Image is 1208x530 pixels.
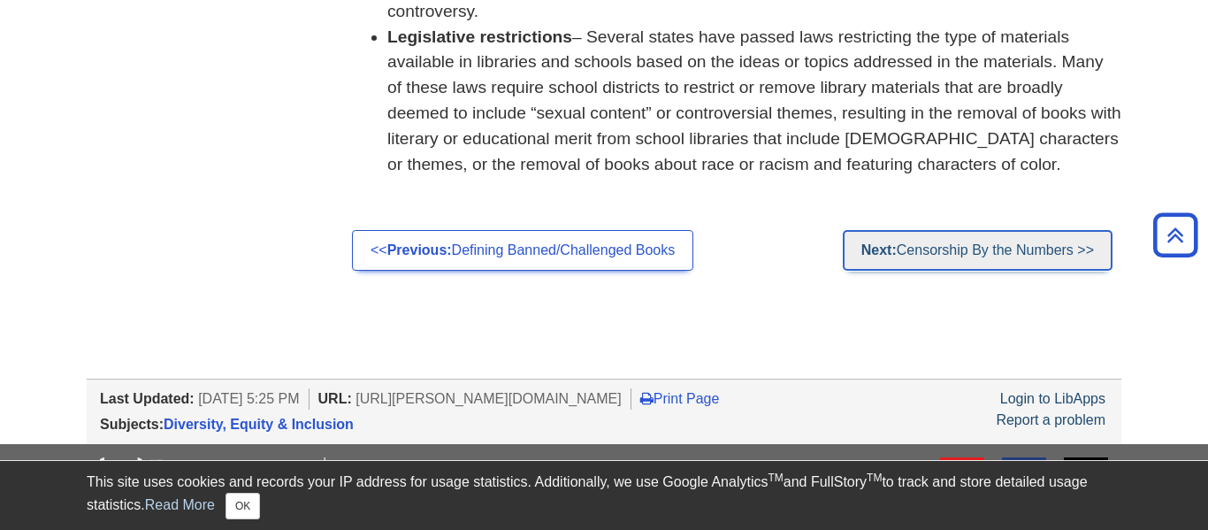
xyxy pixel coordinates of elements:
a: FAQ [1064,457,1108,518]
img: DU Libraries [100,457,436,503]
a: <<Previous:Defining Banned/Challenged Books [352,230,693,271]
strong: Next: [861,242,897,257]
a: Diversity, Equity & Inclusion [164,417,354,432]
sup: TM [867,472,882,484]
a: Login to LibApps [1000,391,1105,406]
i: Print Page [640,391,654,405]
a: Next:Censorship By the Numbers >> [843,230,1112,271]
a: Back to Top [1147,223,1204,247]
sup: TM [768,472,783,484]
a: Text [1002,457,1046,518]
div: This site uses cookies and records your IP address for usage statistics. Additionally, we use Goo... [87,472,1121,519]
a: Read More [145,497,215,512]
strong: Previous: [387,242,452,257]
span: [URL][PERSON_NAME][DOMAIN_NAME] [356,391,622,406]
span: Last Updated: [100,391,195,406]
a: E-mail [940,457,984,518]
li: – Several states have passed laws restricting the type of materials available in libraries and sc... [387,25,1121,178]
a: Report a problem [996,412,1105,427]
a: Print Page [640,391,720,406]
button: Close [226,493,260,519]
span: [DATE] 5:25 PM [198,391,299,406]
span: Subjects: [100,417,164,432]
strong: Legislative restrictions [387,27,572,46]
span: URL: [318,391,352,406]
